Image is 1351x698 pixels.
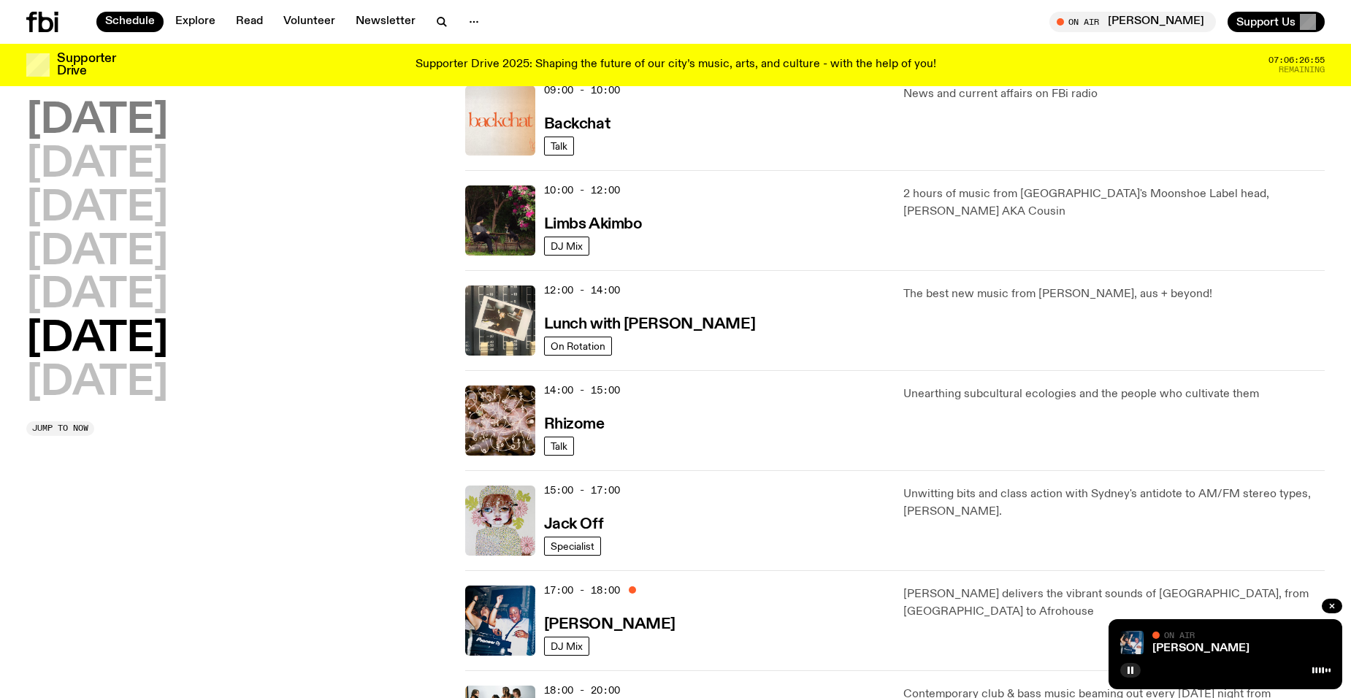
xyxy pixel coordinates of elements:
[551,540,594,551] span: Specialist
[544,437,574,456] a: Talk
[1152,643,1249,654] a: [PERSON_NAME]
[544,214,643,232] a: Limbs Akimbo
[544,283,620,297] span: 12:00 - 14:00
[544,483,620,497] span: 15:00 - 17:00
[544,514,603,532] a: Jack Off
[32,424,88,432] span: Jump to now
[26,319,168,360] button: [DATE]
[551,340,605,351] span: On Rotation
[544,537,601,556] a: Specialist
[26,232,168,273] button: [DATE]
[26,188,168,229] button: [DATE]
[544,137,574,156] a: Talk
[1236,15,1295,28] span: Support Us
[903,586,1325,621] p: [PERSON_NAME] delivers the vibrant sounds of [GEOGRAPHIC_DATA], from [GEOGRAPHIC_DATA] to Afrohouse
[1268,56,1325,64] span: 07:06:26:55
[544,637,589,656] a: DJ Mix
[465,386,535,456] img: A close up picture of a bunch of ginger roots. Yellow squiggles with arrows, hearts and dots are ...
[544,237,589,256] a: DJ Mix
[544,414,605,432] a: Rhizome
[544,183,620,197] span: 10:00 - 12:00
[26,101,168,142] button: [DATE]
[903,386,1325,403] p: Unearthing subcultural ecologies and the people who cultivate them
[544,314,755,332] a: Lunch with [PERSON_NAME]
[544,217,643,232] h3: Limbs Akimbo
[544,517,603,532] h3: Jack Off
[26,275,168,316] button: [DATE]
[465,285,535,356] img: A polaroid of Ella Avni in the studio on top of the mixer which is also located in the studio.
[1228,12,1325,32] button: Support Us
[903,285,1325,303] p: The best new music from [PERSON_NAME], aus + beyond!
[57,53,115,77] h3: Supporter Drive
[551,240,583,251] span: DJ Mix
[544,317,755,332] h3: Lunch with [PERSON_NAME]
[167,12,224,32] a: Explore
[544,117,610,132] h3: Backchat
[551,140,567,151] span: Talk
[544,583,620,597] span: 17:00 - 18:00
[227,12,272,32] a: Read
[96,12,164,32] a: Schedule
[544,683,620,697] span: 18:00 - 20:00
[416,58,936,72] p: Supporter Drive 2025: Shaping the future of our city’s music, arts, and culture - with the help o...
[465,486,535,556] img: a dotty lady cuddling her cat amongst flowers
[544,417,605,432] h3: Rhizome
[275,12,344,32] a: Volunteer
[1279,66,1325,74] span: Remaining
[544,337,612,356] a: On Rotation
[1049,12,1216,32] button: On Air[PERSON_NAME]
[551,440,567,451] span: Talk
[1164,630,1195,640] span: On Air
[26,363,168,404] button: [DATE]
[544,614,675,632] a: [PERSON_NAME]
[465,185,535,256] img: Jackson sits at an outdoor table, legs crossed and gazing at a black and brown dog also sitting a...
[551,640,583,651] span: DJ Mix
[544,114,610,132] a: Backchat
[26,421,94,436] button: Jump to now
[903,185,1325,220] p: 2 hours of music from [GEOGRAPHIC_DATA]'s Moonshoe Label head, [PERSON_NAME] AKA Cousin
[544,83,620,97] span: 09:00 - 10:00
[544,383,620,397] span: 14:00 - 15:00
[903,486,1325,521] p: Unwitting bits and class action with Sydney's antidote to AM/FM stereo types, [PERSON_NAME].
[903,85,1325,103] p: News and current affairs on FBi radio
[544,617,675,632] h3: [PERSON_NAME]
[347,12,424,32] a: Newsletter
[26,145,168,185] button: [DATE]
